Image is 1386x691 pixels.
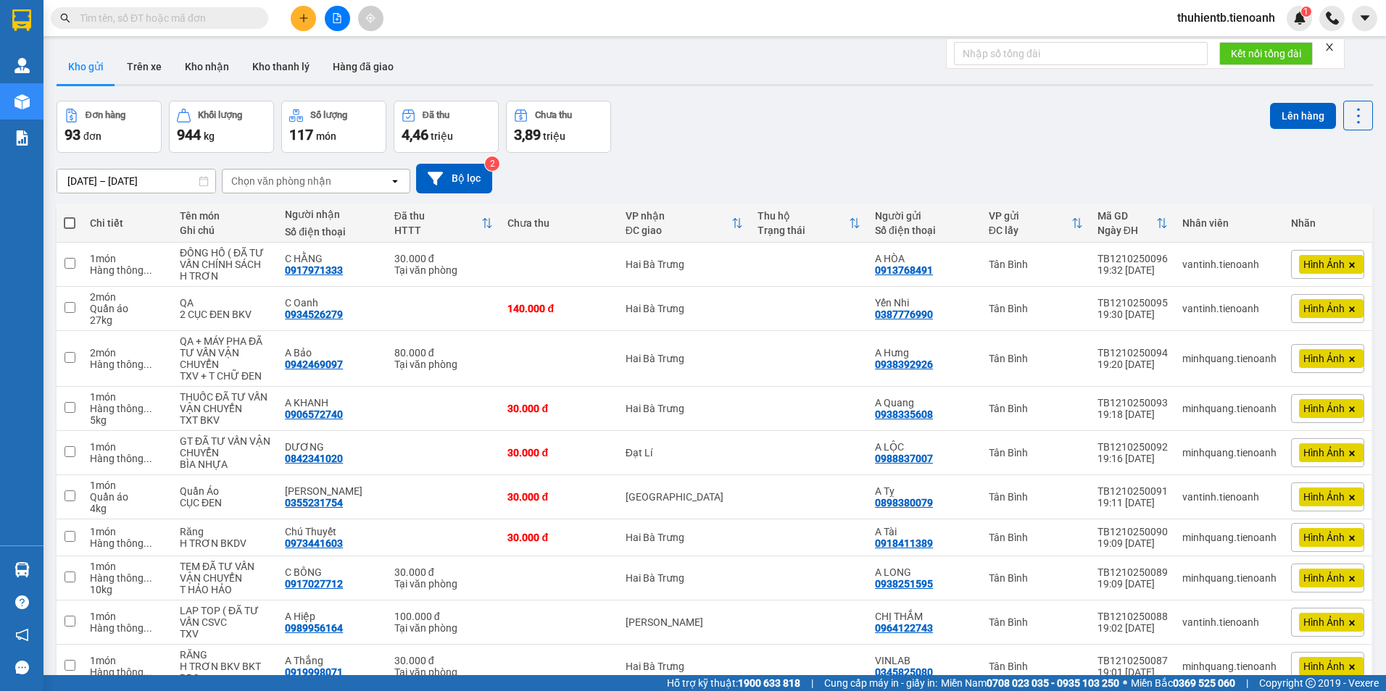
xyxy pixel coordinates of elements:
div: TB1210250092 [1097,441,1168,453]
span: 3,89 [514,126,541,143]
div: Tân Bình [989,259,1083,270]
div: minhquang.tienoanh [1182,353,1277,364]
div: Tân Bình [989,616,1083,628]
span: file-add [332,13,342,23]
span: ... [144,453,152,464]
span: | [1246,675,1248,691]
div: minhquang.tienoanh [1182,403,1277,414]
span: Hình Ảnh [1303,531,1345,544]
button: Bộ lọc [416,164,492,193]
div: Hàng thông thường [90,666,165,678]
div: RĂNG [180,649,270,661]
div: 1 món [90,441,165,453]
div: A Tài [875,526,974,537]
div: Hai Bà Trưng [626,259,743,270]
div: Nhân viên [1182,217,1277,229]
svg: open [389,175,401,187]
div: 19:01 [DATE] [1097,666,1168,678]
div: CHỊ THẮM [875,611,974,622]
div: Ngày ĐH [1097,225,1156,236]
button: Trên xe [115,49,173,84]
div: A KHANH [285,397,380,409]
button: file-add [325,6,350,31]
div: Hàng thông thường [90,359,165,370]
input: Nhập số tổng đài [954,42,1208,65]
div: Yến Nhi [875,297,974,309]
div: Tân Bình [989,403,1083,414]
div: TB1210250095 [1097,297,1168,309]
div: 30.000 đ [394,253,494,264]
div: 140.000 đ [507,303,610,314]
div: A LONG [875,566,974,578]
div: 30.000 đ [507,491,610,503]
div: Người nhận [285,209,380,220]
div: TB1210250093 [1097,397,1168,409]
div: 19:18 [DATE] [1097,409,1168,420]
span: 93 [65,126,80,143]
strong: 0708 023 035 - 0935 103 250 [987,677,1119,689]
div: 1 món [90,391,165,403]
div: TB1210250090 [1097,526,1168,537]
div: 2 món [90,347,165,359]
span: Miền Bắc [1131,675,1235,691]
div: TB1210250094 [1097,347,1168,359]
div: VP nhận [626,210,731,222]
span: Hình Ảnh [1303,402,1345,415]
div: 10 kg [90,584,165,595]
div: Trạng thái [758,225,849,236]
span: ... [144,666,152,678]
div: 0898380079 [875,497,933,508]
div: 0942469097 [285,359,343,370]
div: minhquang.tienoanh [1182,532,1277,543]
div: [PERSON_NAME] [626,616,743,628]
div: A Quang [875,397,974,409]
div: 0906572740 [285,409,343,420]
strong: 0369 525 060 [1173,677,1235,689]
div: Tại văn phòng [394,264,494,276]
div: Khối lượng [198,110,242,120]
div: THUỐC ĐÃ TƯ VẤN VẬN CHUYỂN [180,391,270,414]
th: Toggle SortBy [1090,204,1175,243]
div: TB1210250088 [1097,611,1168,622]
span: triệu [431,130,453,142]
div: TXV [180,628,270,640]
span: 1 [1303,7,1308,17]
div: HTTT [394,225,482,236]
th: Toggle SortBy [982,204,1090,243]
div: TEM ĐÃ TƯ VẤN VẬN CHUYỂN [180,561,270,584]
div: C BÔNG [285,566,380,578]
div: 1 món [90,655,165,666]
div: 0345825080 [875,666,933,678]
div: [GEOGRAPHIC_DATA] [626,491,743,503]
div: Tân Bình [989,353,1083,364]
span: plus [299,13,309,23]
div: Hai Bà Trưng [626,303,743,314]
span: Kết nối tổng đài [1231,46,1301,62]
div: Tại văn phòng [394,622,494,634]
span: Hình Ảnh [1303,302,1345,315]
span: 944 [177,126,201,143]
span: Hỗ trợ kỹ thuật: [667,675,800,691]
span: caret-down [1358,12,1372,25]
span: Hình Ảnh [1303,446,1345,459]
div: ĐC giao [626,225,731,236]
div: Hai Bà Trưng [626,572,743,584]
div: Người gửi [875,210,974,222]
sup: 2 [485,156,499,171]
div: vantinh.tienoanh [1182,303,1277,314]
img: solution-icon [14,130,30,146]
div: Đã thu [394,210,482,222]
div: Tại văn phòng [394,578,494,590]
div: DƯƠNG [285,441,380,453]
div: 19:02 [DATE] [1097,622,1168,634]
div: Tân Bình [989,572,1083,584]
div: 19:09 [DATE] [1097,537,1168,549]
button: aim [358,6,383,31]
div: A LỘC [875,441,974,453]
span: ... [144,359,152,370]
div: 1 món [90,561,165,572]
button: Đơn hàng93đơn [57,101,162,153]
div: 5 kg [90,414,165,426]
span: Cung cấp máy in - giấy in: [824,675,937,691]
div: minhquang.tienoanh [1182,572,1277,584]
